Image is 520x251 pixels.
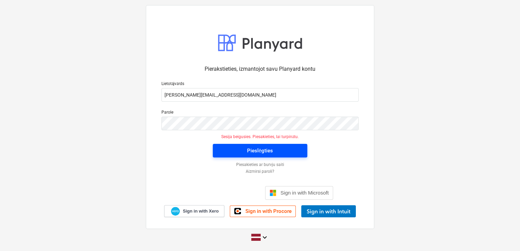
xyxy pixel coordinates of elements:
p: Lietotājvārds [161,81,359,88]
a: Sign in with Xero [164,205,225,217]
img: Microsoft logo [270,189,276,196]
p: Parole [161,110,359,117]
p: Pierakstieties, izmantojot savu Planyard kontu [161,65,359,73]
i: keyboard_arrow_down [261,233,269,241]
a: Piesakieties ar burvju saiti [158,162,362,168]
button: Pieslēgties [213,144,307,157]
a: Aizmirsi paroli? [158,169,362,174]
span: Sign in with Microsoft [280,190,329,196]
iframe: Poga Pierakstīties ar Google kontu [184,185,263,200]
p: Sesija beigusies. Piesakieties, lai turpinātu. [157,134,363,140]
input: Lietotājvārds [161,88,359,102]
img: Xero logo [171,207,180,216]
span: Sign in with Procore [245,208,291,214]
span: Sign in with Xero [183,208,219,214]
a: Sign in with Procore [230,205,296,217]
iframe: Chat Widget [486,218,520,251]
div: Pieslēgties [247,146,273,155]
